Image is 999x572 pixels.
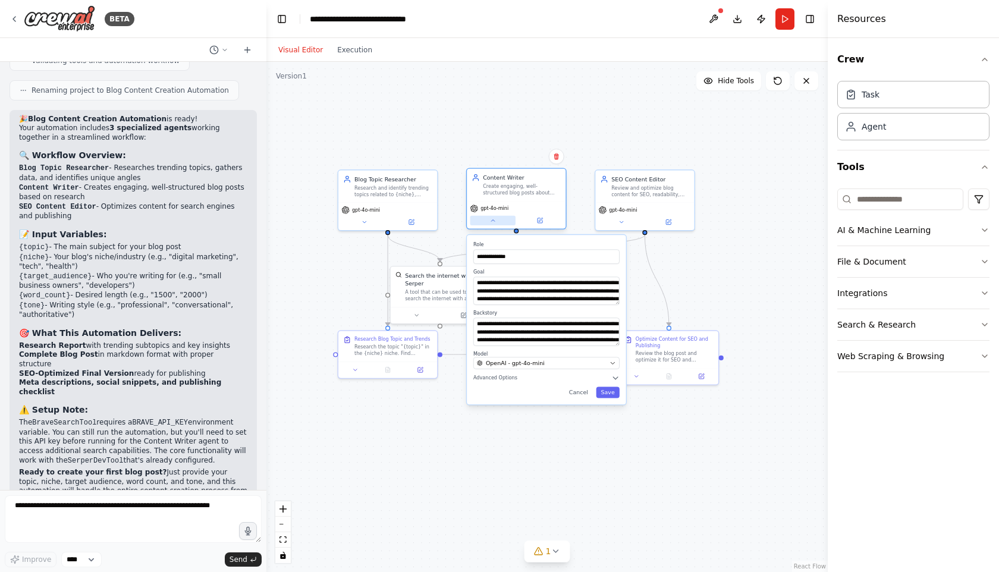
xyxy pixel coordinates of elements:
div: Optimize Content for SEO and PublishingReview the blog post and optimize it for SEO and readabili... [618,330,719,385]
button: Send [225,552,262,567]
code: {niche} [19,253,49,262]
button: Tools [837,150,989,184]
div: Task [862,89,879,100]
div: Search the internet with Serper [405,272,485,288]
div: SEO Content EditorReview and optimize blog content for SEO, readability, and engagement. Ensure p... [595,169,695,231]
g: Edge from 819ad707-a63c-4f0f-aa9c-0e783b025345 to cba32cc2-36e8-49c3-9821-c55d84bcaf7a [384,235,392,326]
div: Version 1 [276,71,307,81]
button: Hide right sidebar [802,11,818,27]
li: - Desired length (e.g., "1500", "2000") [19,291,247,301]
li: with trending subtopics and key insights [19,341,247,351]
button: Open in side panel [406,365,433,375]
span: 1 [546,545,551,557]
strong: SEO-Optimized Final Version [19,369,134,378]
div: A tool that can be used to search the internet with a search_query. Supports different search typ... [405,289,485,302]
span: Renaming project to Blog Content Creation Automation [32,86,229,95]
code: BRAVE_API_KEY [132,419,188,427]
li: - The main subject for your blog post [19,243,247,253]
button: Web Scraping & Browsing [837,341,989,372]
li: - Researches trending topics, gathers data, and identifies unique angles [19,164,247,183]
button: Hide left sidebar [274,11,290,27]
strong: Blog Content Creation Automation [28,115,166,123]
code: {tone} [19,301,45,310]
div: Review the blog post and optimize it for SEO and readability. Check keyword density, meta descrip... [636,350,714,363]
div: Research Blog Topic and Trends [354,336,430,342]
li: - Creates engaging, well-structured blog posts based on research [19,183,247,202]
span: Advanced Options [473,375,517,381]
button: Visual Editor [271,43,330,57]
button: AI & Machine Learning [837,215,989,246]
code: BraveSearchTool [32,419,96,427]
div: Optimize Content for SEO and Publishing [636,336,714,349]
label: Backstory [473,310,620,316]
button: Delete node [549,149,564,164]
div: Blog Topic Researcher [354,175,432,184]
li: - Writing style (e.g., "professional", "conversational", "authoritative") [19,301,247,320]
img: Logo [24,5,95,32]
button: fit view [275,532,291,548]
div: Research the topic "{topic}" in the {niche} niche. Find trending subtopics, current discussions, ... [354,344,432,357]
p: The requires a environment variable. You can still run the automation, but you'll need to set thi... [19,418,247,466]
div: Research and identify trending topics related to {niche}, analyze search volume and competition, ... [354,185,432,198]
li: - Optimizes content for search engines and publishing [19,202,247,221]
strong: Meta descriptions, social snippets, and publishing checklist [19,378,221,396]
button: Open in side panel [517,216,563,225]
li: - Your blog's niche/industry (e.g., "digital marketing", "tech", "health") [19,253,247,272]
button: Switch to previous chat [205,43,233,57]
button: Click to speak your automation idea [239,522,257,540]
g: Edge from c979568b-bb96-4f2d-bd91-87f8a4d06d82 to 1c1548b5-2c1e-4249-a542-d1398829db44 [641,235,673,326]
button: Improve [5,552,56,567]
button: Open in side panel [441,310,486,320]
button: Cancel [564,387,593,398]
nav: breadcrumb [310,13,444,25]
span: gpt-4o-mini [609,207,637,213]
button: 1 [524,540,570,562]
span: gpt-4o-mini [480,205,508,212]
code: {word_count} [19,291,70,300]
span: Send [230,555,247,564]
code: Content Writer [19,184,79,192]
div: Content WriterCreate engaging, well-structured blog posts about {topic} for {target_audience}, in... [466,169,567,231]
div: Review and optimize blog content for SEO, readability, and engagement. Ensure proper keyword inte... [611,185,689,198]
strong: 3 specialized agents [109,124,191,132]
strong: Research Report [19,341,86,350]
div: Agent [862,121,886,133]
code: SEO Content Editor [19,203,96,211]
li: - Who you're writing for (e.g., "small business owners", "developers") [19,272,247,291]
strong: Ready to create your first blog post? [19,468,167,476]
p: Your automation includes working together in a streamlined workflow: [19,124,247,142]
button: Open in side panel [687,372,715,381]
g: Edge from cba32cc2-36e8-49c3-9821-c55d84bcaf7a to 1d32bd67-669f-4b29-98bc-11399ce22ad8 [442,350,474,359]
img: SerperDevTool [395,272,402,278]
button: File & Document [837,246,989,277]
div: React Flow controls [275,501,291,563]
code: Blog Topic Researcher [19,164,109,172]
code: SerperDevTool [68,457,124,465]
div: Create engaging, well-structured blog posts about {topic} for {target_audience}, incorporating SE... [483,183,561,196]
button: toggle interactivity [275,548,291,563]
strong: Complete Blog Post [19,350,98,359]
span: OpenAI - gpt-4o-mini [486,359,545,367]
div: Crew [837,76,989,150]
button: Open in side panel [388,217,433,227]
button: Save [596,387,619,398]
div: BETA [105,12,134,26]
button: No output available [652,372,686,381]
button: Integrations [837,278,989,309]
button: zoom out [275,517,291,532]
button: Execution [330,43,379,57]
div: Blog Topic ResearcherResearch and identify trending topics related to {niche}, analyze search vol... [338,169,438,231]
label: Model [473,351,620,357]
button: Open in side panel [646,217,691,227]
label: Role [473,241,620,248]
strong: 📝 Input Variables: [19,230,107,239]
button: Advanced Options [473,374,620,382]
button: OpenAI - gpt-4o-mini [473,357,620,369]
button: Search & Research [837,309,989,340]
a: React Flow attribution [794,563,826,570]
div: Research Blog Topic and TrendsResearch the topic "{topic}" in the {niche} niche. Find trending su... [338,330,438,379]
span: Improve [22,555,51,564]
p: Just provide your topic, niche, target audience, word count, and tone, and this automation will h... [19,468,247,505]
div: SerperDevToolSearch the internet with SerperA tool that can be used to search the internet with a... [389,266,490,324]
button: No output available [371,365,405,375]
